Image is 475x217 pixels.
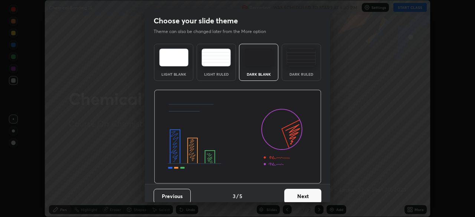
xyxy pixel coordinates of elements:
div: Light Blank [159,72,189,76]
img: darkThemeBanner.d06ce4a2.svg [154,90,321,184]
img: lightTheme.e5ed3b09.svg [159,49,189,66]
h2: Choose your slide theme [154,16,238,26]
p: Theme can also be changed later from the More option [154,28,274,35]
img: darkTheme.f0cc69e5.svg [244,49,273,66]
div: Dark Blank [244,72,273,76]
h4: / [236,192,239,200]
button: Next [284,189,321,204]
div: Dark Ruled [286,72,316,76]
div: Light Ruled [202,72,231,76]
img: lightRuledTheme.5fabf969.svg [202,49,231,66]
button: Previous [154,189,191,204]
img: darkRuledTheme.de295e13.svg [286,49,316,66]
h4: 3 [233,192,236,200]
h4: 5 [239,192,242,200]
